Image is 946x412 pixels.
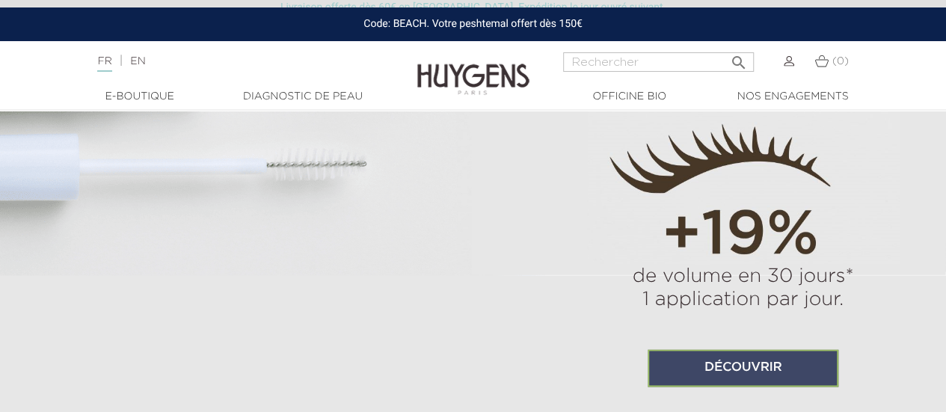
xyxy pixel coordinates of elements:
a: EN [130,56,145,67]
i:  [730,49,748,67]
a: Diagnostic de peau [228,89,378,105]
a: Nos engagements [718,89,867,105]
a: E-Boutique [65,89,215,105]
a: Officine Bio [555,89,704,105]
span: (0) [832,56,849,67]
a: Découvrir [648,349,838,387]
div: | [90,52,383,70]
p: de volume en 30 jours* 1 application par jour. [587,265,900,312]
a: FR [97,56,111,72]
button:  [725,48,752,68]
input: Rechercher [563,52,754,72]
img: Huygens [417,40,529,97]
